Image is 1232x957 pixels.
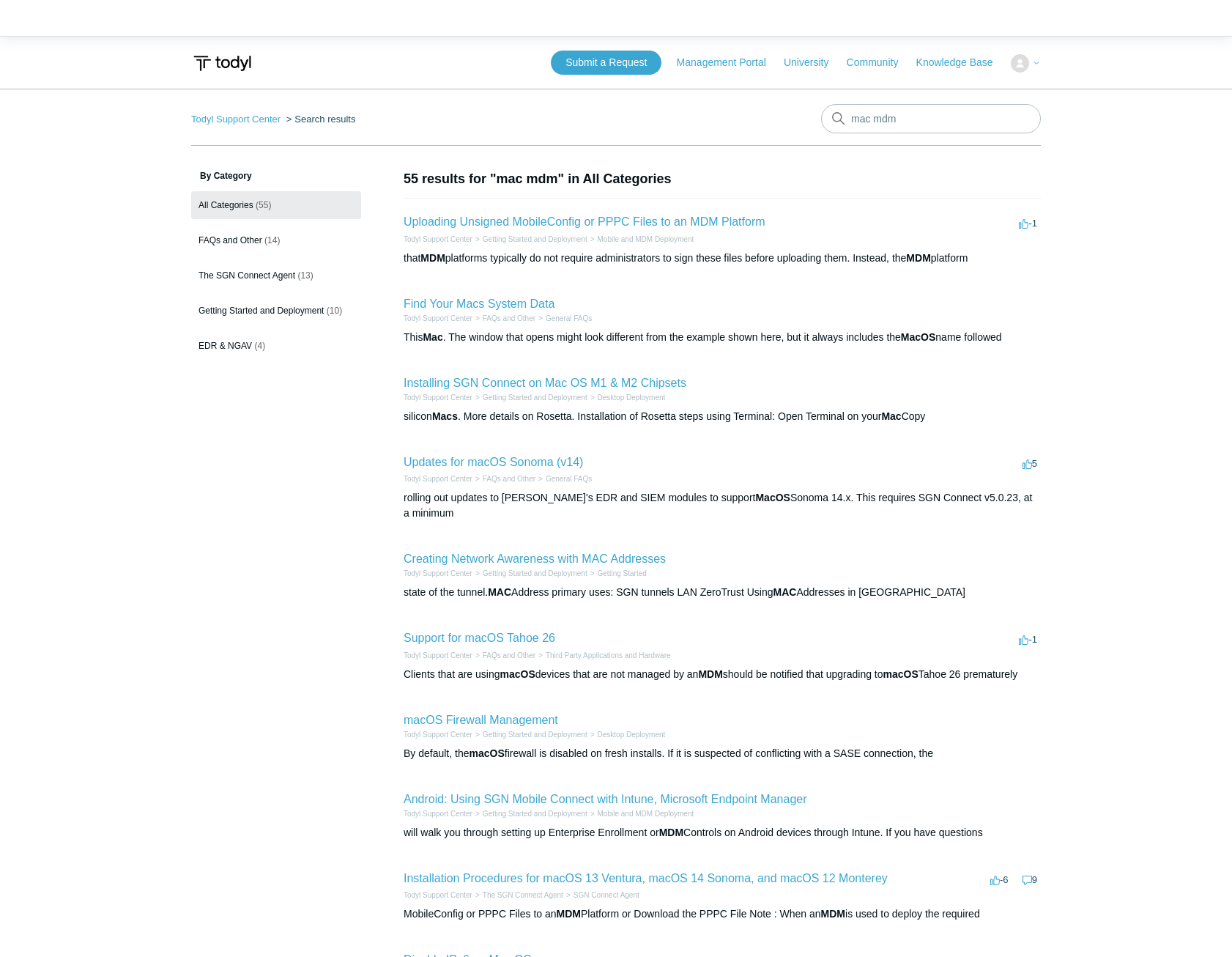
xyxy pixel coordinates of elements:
h3: By Category [191,169,361,182]
div: will walk you through setting up Enterprise Enrollment or Controls on Android devices through Int... [404,825,1041,840]
div: state of the tunnel. Address primary uses: SGN tunnels LAN ZeroTrust Using Addresses in [GEOGRAPH... [404,585,1041,600]
a: Getting Started and Deployment [483,235,587,243]
li: Todyl Support Center [404,313,472,324]
em: Macs [432,410,458,422]
span: EDR & NGAV [198,341,252,351]
a: Community [847,55,913,70]
span: (55) [256,200,271,210]
div: Clients that are using devices that are not managed by an should be notified that upgrading to Ta... [404,667,1041,682]
a: FAQs and Other [483,314,535,322]
li: Desktop Deployment [587,729,666,740]
a: Updates for macOS Sonoma (v14) [404,456,583,468]
li: Todyl Support Center [404,568,472,579]
em: MAC [773,586,796,598]
em: Mac [423,331,442,343]
em: MAC [488,586,511,598]
em: Mac [881,410,901,422]
li: Todyl Support Center [404,729,472,740]
h1: 55 results for "mac mdm" in All Categories [404,169,1041,189]
li: General FAQs [535,473,592,484]
a: Todyl Support Center [404,235,472,243]
li: Todyl Support Center [404,473,472,484]
a: Todyl Support Center [404,393,472,402]
em: MacOS [755,492,790,503]
a: Todyl Support Center [404,569,472,577]
em: macOS [500,668,535,680]
a: Desktop Deployment [598,731,666,739]
span: (10) [327,306,342,316]
div: This . The window that opens might look different from the example shown here, but it always incl... [404,330,1041,345]
a: Mobile and MDM Deployment [598,810,694,818]
a: Creating Network Awareness with MAC Addresses [404,553,666,565]
li: Todyl Support Center [404,890,472,901]
span: 9 [1023,874,1037,885]
li: Todyl Support Center [191,114,283,125]
em: MDM [659,827,683,838]
a: Android: Using SGN Mobile Connect with Intune, Microsoft Endpoint Manager [404,793,807,805]
a: The SGN Connect Agent [483,891,563,899]
li: General FAQs [535,313,592,324]
a: Getting Started and Deployment [483,810,587,818]
li: Getting Started and Deployment [472,234,587,245]
li: Getting Started and Deployment [472,392,587,403]
a: Todyl Support Center [191,114,281,125]
a: Submit a Request [551,51,661,75]
img: Todyl Support Center Help Center home page [191,50,253,77]
a: FAQs and Other [483,651,535,659]
li: Todyl Support Center [404,808,472,819]
a: SGN Connect Agent [574,891,639,899]
li: SGN Connect Agent [563,890,639,901]
span: The SGN Connect Agent [198,270,295,281]
li: FAQs and Other [472,650,535,661]
a: Todyl Support Center [404,810,472,818]
a: Getting Started and Deployment (10) [191,297,361,325]
span: All Categories [198,200,253,210]
a: Todyl Support Center [404,891,472,899]
li: The SGN Connect Agent [472,890,563,901]
li: Getting Started [587,568,647,579]
div: By default, the firewall is disabled on fresh installs. If it is suspected of conflicting with a ... [404,746,1041,761]
a: Getting Started and Deployment [483,569,587,577]
span: -1 [1019,634,1037,645]
a: Mobile and MDM Deployment [598,235,694,243]
a: University [784,55,843,70]
em: MDM [906,252,930,264]
div: silicon . More details on Rosetta. Installation of Rosetta steps using Terminal: Open Terminal on... [404,409,1041,424]
a: Todyl Support Center [404,731,472,739]
em: macOS [470,747,505,759]
li: Getting Started and Deployment [472,808,587,819]
li: FAQs and Other [472,473,535,484]
a: Todyl Support Center [404,475,472,483]
a: FAQs and Other [483,475,535,483]
em: MDM [698,668,722,680]
a: Getting Started and Deployment [483,393,587,402]
span: -1 [1019,218,1037,229]
em: MacOS [901,331,935,343]
a: The SGN Connect Agent (13) [191,262,361,289]
a: Third Party Applications and Hardware [546,651,671,659]
a: Support for macOS Tahoe 26 [404,632,555,644]
input: Search [821,104,1041,133]
span: (4) [254,341,265,351]
span: FAQs and Other [198,235,262,245]
li: Third Party Applications and Hardware [535,650,670,661]
a: Todyl Support Center [404,651,472,659]
a: FAQs and Other (14) [191,226,361,254]
em: MDM [557,908,581,920]
li: Todyl Support Center [404,650,472,661]
a: Management Portal [677,55,781,70]
div: MobileConfig or PPPC Files to an Platform or Download the PPPC File Note : When an is used to dep... [404,906,1041,922]
span: (14) [264,235,280,245]
a: Todyl Support Center [404,314,472,322]
li: Desktop Deployment [587,392,666,403]
li: Mobile and MDM Deployment [587,234,694,245]
a: Installing SGN Connect on Mac OS M1 & M2 Chipsets [404,377,686,389]
a: Find Your Macs System Data [404,298,554,310]
li: Search results [283,114,356,125]
span: (13) [297,270,313,281]
span: 5 [1023,458,1037,469]
li: Mobile and MDM Deployment [587,808,694,819]
li: Getting Started and Deployment [472,568,587,579]
a: Uploading Unsigned MobileConfig or PPPC Files to an MDM Platform [404,215,765,228]
a: General FAQs [546,475,592,483]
